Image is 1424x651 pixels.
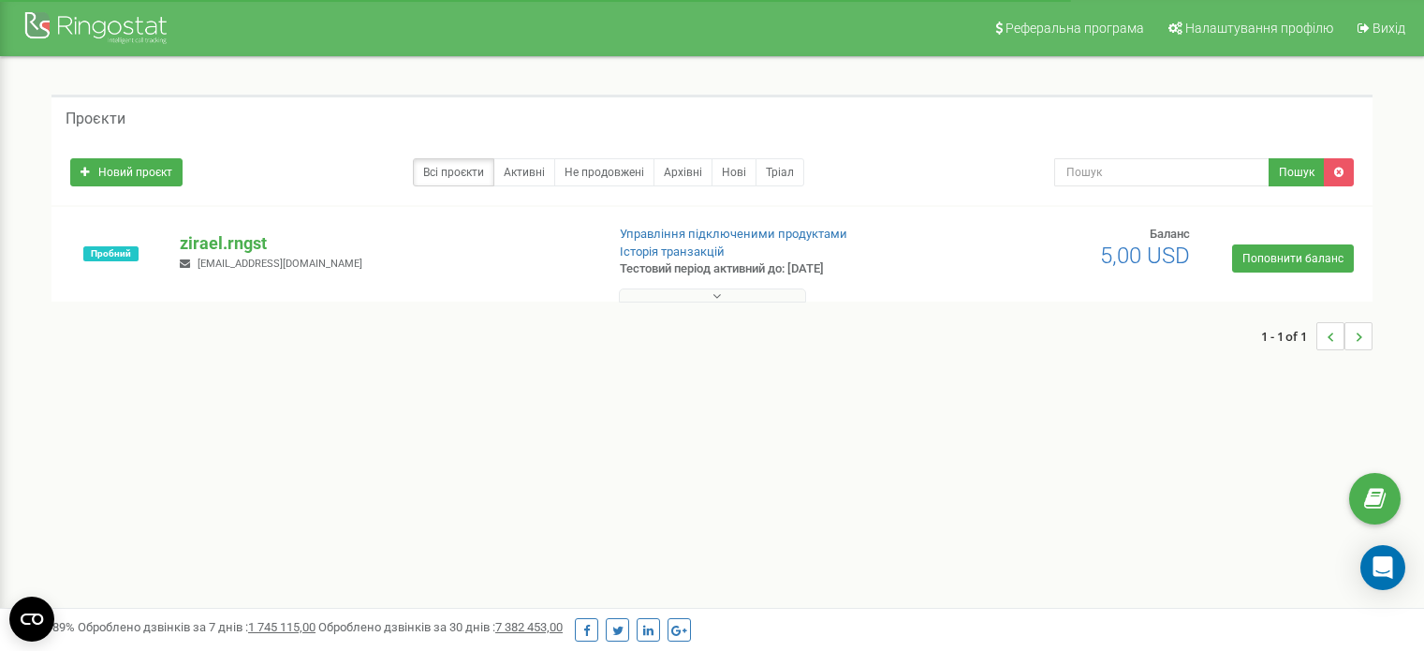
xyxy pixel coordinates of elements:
[1232,244,1354,273] a: Поповнити баланс
[9,597,54,642] button: Open CMP widget
[1054,158,1270,186] input: Пошук
[66,111,125,127] h5: Проєкти
[620,227,847,241] a: Управління підключеними продуктами
[1261,322,1316,350] span: 1 - 1 of 1
[712,158,756,186] a: Нові
[1150,227,1190,241] span: Баланс
[493,158,555,186] a: Активні
[70,158,183,186] a: Новий проєкт
[1185,21,1333,36] span: Налаштування профілю
[554,158,654,186] a: Не продовжені
[78,620,316,634] span: Оброблено дзвінків за 7 днів :
[83,246,139,261] span: Пробний
[620,244,725,259] a: Історія транзакцій
[653,158,712,186] a: Архівні
[1373,21,1405,36] span: Вихід
[248,620,316,634] u: 1 745 115,00
[495,620,563,634] u: 7 382 453,00
[180,231,589,256] p: zirael.rngst
[620,260,919,278] p: Тестовий період активний до: [DATE]
[1006,21,1144,36] span: Реферальна програма
[1360,545,1405,590] div: Open Intercom Messenger
[198,258,362,270] span: [EMAIL_ADDRESS][DOMAIN_NAME]
[1261,303,1373,369] nav: ...
[1100,243,1190,269] span: 5,00 USD
[318,620,563,634] span: Оброблено дзвінків за 30 днів :
[413,158,494,186] a: Всі проєкти
[1269,158,1325,186] button: Пошук
[756,158,804,186] a: Тріал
